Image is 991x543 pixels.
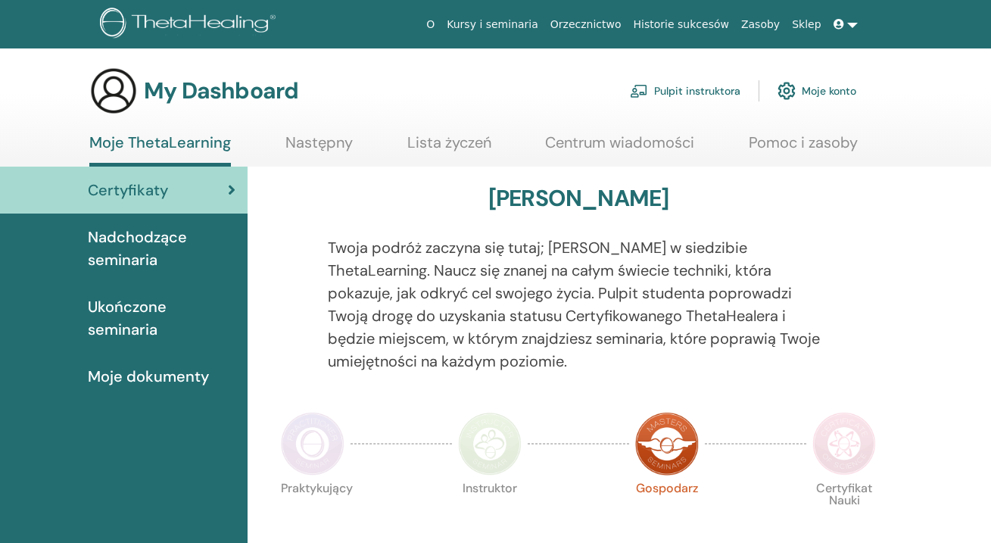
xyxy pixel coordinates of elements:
[144,77,298,105] h3: My Dashboard
[544,11,628,39] a: Orzecznictwo
[328,236,830,373] p: Twoja podróż zaczyna się tutaj; [PERSON_NAME] w siedzibie ThetaLearning. Naucz się znanej na cały...
[89,133,231,167] a: Moje ThetaLearning
[635,412,699,476] img: Master
[88,365,209,388] span: Moje dokumenty
[735,11,786,39] a: Zasoby
[89,67,138,115] img: generic-user-icon.jpg
[630,84,648,98] img: chalkboard-teacher.svg
[281,412,344,476] img: Practitioner
[285,133,353,163] a: Następny
[628,11,735,39] a: Historie sukcesów
[778,74,856,108] a: Moje konto
[630,74,740,108] a: Pulpit instruktora
[407,133,491,163] a: Lista życzeń
[88,179,168,201] span: Certyfikaty
[458,412,522,476] img: Instructor
[100,8,281,42] img: logo.png
[88,226,235,271] span: Nadchodzące seminaria
[441,11,544,39] a: Kursy i seminaria
[488,185,669,212] h3: [PERSON_NAME]
[420,11,441,39] a: O
[812,412,876,476] img: Certificate of Science
[786,11,827,39] a: Sklep
[88,295,235,341] span: Ukończone seminaria
[778,78,796,104] img: cog.svg
[749,133,858,163] a: Pomoc i zasoby
[545,133,694,163] a: Centrum wiadomości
